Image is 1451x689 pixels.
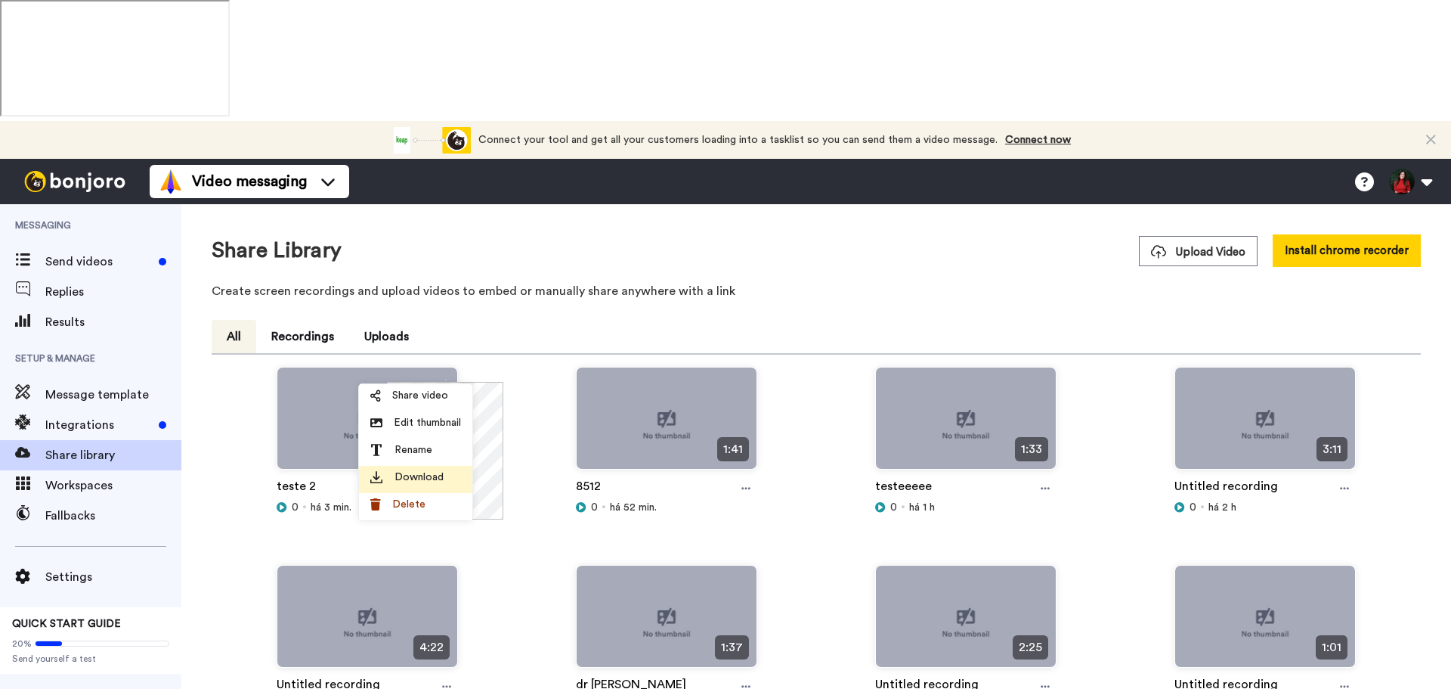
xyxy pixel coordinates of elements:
span: Fallbacks [45,507,181,525]
span: 1:41 [717,437,749,461]
span: Settings [45,568,181,586]
span: Edit thumbnail [394,415,461,430]
span: Video messaging [192,171,307,192]
span: Download [394,470,444,485]
img: no-thumbnail.jpg [1175,566,1355,680]
div: há 1 h [875,500,1057,515]
a: teste 2 [277,477,316,500]
button: All [212,320,256,353]
span: 20% [12,638,32,650]
img: vm-color.svg [159,169,183,194]
span: Replies [45,283,181,301]
span: 1:37 [715,635,749,660]
span: Upload Video [1151,244,1245,260]
div: há 3 min. [277,500,458,515]
span: Delete [392,497,425,512]
button: Recordings [256,320,349,353]
span: QUICK START GUIDE [12,619,121,629]
button: Upload Video [1139,236,1258,266]
img: no-thumbnail.jpg [577,566,756,680]
img: no-thumbnail.jpg [277,368,457,482]
img: no-thumbnail.jpg [876,566,1056,680]
span: 0 [292,500,299,515]
div: há 2 h [1174,500,1356,515]
img: no-thumbnail.jpg [577,368,756,482]
a: 8512 [576,477,601,500]
span: 0 [591,500,598,515]
span: Workspaces [45,476,181,495]
img: no-thumbnail.jpg [1175,368,1355,482]
div: animation [388,127,471,154]
span: 0 [1190,500,1196,515]
span: Rename [394,442,432,458]
p: Create screen recordings and upload videos to embed or manually share anywhere with a link [212,282,1421,300]
img: bj-logo-header-white.svg [18,171,131,192]
a: Untitled recording [1174,477,1278,500]
span: 4:22 [413,635,450,660]
span: Message template [45,386,181,404]
div: há 52 min. [576,500,757,515]
h1: Share Library [212,239,342,262]
span: 3:11 [1316,437,1347,461]
span: Send videos [45,253,153,271]
span: 0 [890,500,897,515]
button: Install chrome recorder [1273,234,1421,267]
span: Integrations [45,416,153,434]
a: Connect now [1005,135,1071,145]
span: Share library [45,446,181,464]
span: Results [45,313,181,331]
span: Share video [392,388,448,403]
span: 1:33 [1015,437,1048,461]
span: Connect your tool and get all your customers loading into a tasklist so you can send them a video... [478,135,998,145]
button: Uploads [349,320,424,353]
img: no-thumbnail.jpg [876,368,1056,482]
span: 1:01 [1316,635,1347,660]
span: Send yourself a test [12,653,169,665]
span: 2:25 [1013,635,1048,660]
img: no-thumbnail.jpg [277,566,457,680]
a: testeeeee [875,477,932,500]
